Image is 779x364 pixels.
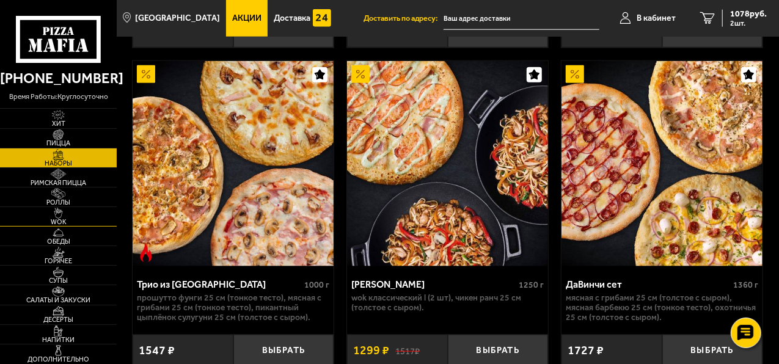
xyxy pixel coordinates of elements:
a: АкционныйОстрое блюдоТрио из Рио [133,61,334,266]
span: 979 ₽ [139,26,168,38]
span: 1727 ₽ [568,344,604,357]
p: Прошутто Фунги 25 см (тонкое тесто), Мясная с грибами 25 см (тонкое тесто), Пикантный цыплёнок су... [137,293,329,322]
span: 1527 ₽ [568,26,604,38]
div: ДаВинчи сет [566,278,730,290]
s: 1517 ₽ [395,345,420,356]
img: Острое блюдо [137,244,155,262]
img: Трио из Рио [133,61,334,266]
div: Трио из [GEOGRAPHIC_DATA] [137,278,301,290]
span: В кабинет [637,14,676,23]
input: Ваш адрес доставки [444,7,599,30]
a: АкционныйВилла Капри [347,61,548,266]
img: ДаВинчи сет [561,61,763,266]
img: Акционный [566,65,584,84]
span: 2 шт. [730,20,767,27]
img: Вилла Капри [347,61,548,266]
span: Доставить по адресу: [364,15,444,23]
span: [GEOGRAPHIC_DATA] [136,14,221,23]
div: [PERSON_NAME] [351,278,516,290]
img: 15daf4d41897b9f0e9f617042186c801.svg [313,9,331,27]
span: Доставка [274,14,310,23]
span: 1299 ₽ [353,344,389,357]
span: 1547 ₽ [139,344,175,357]
span: 1647 ₽ [353,26,389,38]
span: 1078 руб. [730,10,767,18]
s: 1167 ₽ [174,26,199,37]
span: 1000 г [304,280,329,290]
img: Акционный [137,65,155,84]
span: Акции [232,14,261,23]
img: Акционный [351,65,370,84]
p: Мясная с грибами 25 см (толстое с сыром), Мясная Барбекю 25 см (тонкое тесто), Охотничья 25 см (т... [566,293,758,322]
span: 1360 г [733,280,758,290]
span: 1250 г [519,280,544,290]
p: Wok классический L (2 шт), Чикен Ранч 25 см (толстое с сыром). [351,293,544,313]
a: АкционныйДаВинчи сет [561,61,763,266]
